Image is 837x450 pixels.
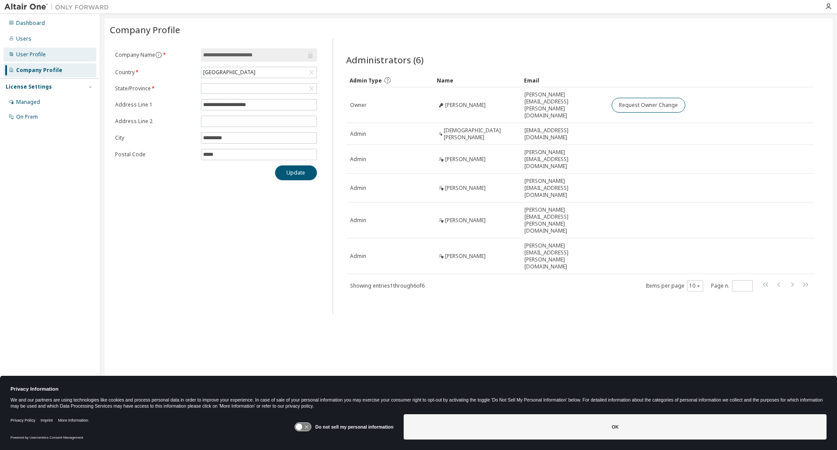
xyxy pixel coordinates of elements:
[115,118,196,125] label: Address Line 2
[115,134,196,141] label: City
[202,68,257,77] div: [GEOGRAPHIC_DATA]
[16,99,40,106] div: Managed
[350,102,367,109] span: Owner
[350,131,366,137] span: Admin
[445,156,486,163] span: [PERSON_NAME]
[16,113,38,120] div: On Prem
[115,101,196,108] label: Address Line 1
[110,24,180,36] span: Company Profile
[155,52,162,58] button: information
[437,73,517,87] div: Name
[350,77,382,84] span: Admin Type
[524,242,604,270] span: [PERSON_NAME][EMAIL_ADDRESS][PERSON_NAME][DOMAIN_NAME]
[350,185,366,192] span: Admin
[16,67,62,74] div: Company Profile
[201,67,316,78] div: [GEOGRAPHIC_DATA]
[445,102,486,109] span: [PERSON_NAME]
[16,35,31,42] div: Users
[711,280,753,292] span: Page n.
[524,178,604,199] span: [PERSON_NAME][EMAIL_ADDRESS][DOMAIN_NAME]
[115,85,196,92] label: State/Province
[524,206,604,234] span: [PERSON_NAME][EMAIL_ADDRESS][PERSON_NAME][DOMAIN_NAME]
[16,20,45,27] div: Dashboard
[115,151,196,158] label: Postal Code
[524,91,604,119] span: [PERSON_NAME][EMAIL_ADDRESS][PERSON_NAME][DOMAIN_NAME]
[350,253,366,260] span: Admin
[350,217,366,224] span: Admin
[524,149,604,170] span: [PERSON_NAME][EMAIL_ADDRESS][DOMAIN_NAME]
[350,282,425,289] span: Showing entries 1 through 6 of 6
[445,217,486,224] span: [PERSON_NAME]
[524,127,604,141] span: [EMAIL_ADDRESS][DOMAIN_NAME]
[689,282,701,289] button: 10
[115,52,196,58] label: Company Name
[6,83,52,90] div: License Settings
[612,98,685,113] button: Request Owner Change
[646,280,703,292] span: Items per page
[524,73,604,87] div: Email
[115,69,196,76] label: Country
[445,185,486,192] span: [PERSON_NAME]
[350,156,366,163] span: Admin
[445,253,486,260] span: [PERSON_NAME]
[444,127,517,141] span: [DEMOGRAPHIC_DATA][PERSON_NAME]
[275,165,317,180] button: Update
[16,51,46,58] div: User Profile
[4,3,113,11] img: Altair One
[346,54,424,66] span: Administrators (6)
